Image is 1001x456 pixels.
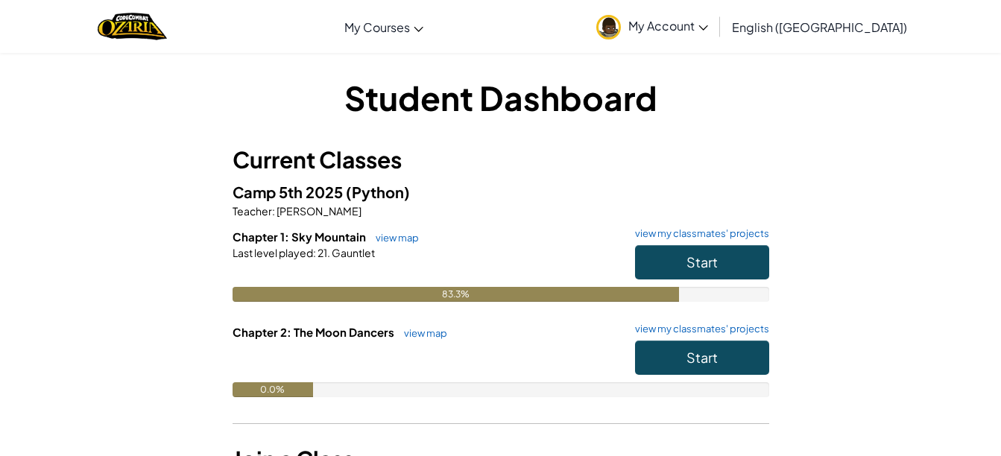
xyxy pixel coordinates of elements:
[628,18,708,34] span: My Account
[316,246,330,259] span: 21.
[635,245,769,279] button: Start
[233,143,769,177] h3: Current Classes
[98,11,167,42] img: Home
[233,382,313,397] div: 0.0%
[233,204,272,218] span: Teacher
[686,349,718,366] span: Start
[397,327,447,339] a: view map
[635,341,769,375] button: Start
[346,183,410,201] span: (Python)
[233,287,680,302] div: 83.3%
[724,7,915,47] a: English ([GEOGRAPHIC_DATA])
[589,3,716,50] a: My Account
[344,19,410,35] span: My Courses
[368,232,419,244] a: view map
[233,325,397,339] span: Chapter 2: The Moon Dancers
[233,183,346,201] span: Camp 5th 2025
[233,229,368,244] span: Chapter 1: Sky Mountain
[628,324,769,334] a: view my classmates' projects
[596,15,621,39] img: avatar
[233,75,769,121] h1: Student Dashboard
[272,204,275,218] span: :
[337,7,431,47] a: My Courses
[330,246,375,259] span: Gauntlet
[686,253,718,270] span: Start
[233,246,313,259] span: Last level played
[98,11,167,42] a: Ozaria by CodeCombat logo
[732,19,907,35] span: English ([GEOGRAPHIC_DATA])
[628,229,769,238] a: view my classmates' projects
[275,204,361,218] span: [PERSON_NAME]
[313,246,316,259] span: :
